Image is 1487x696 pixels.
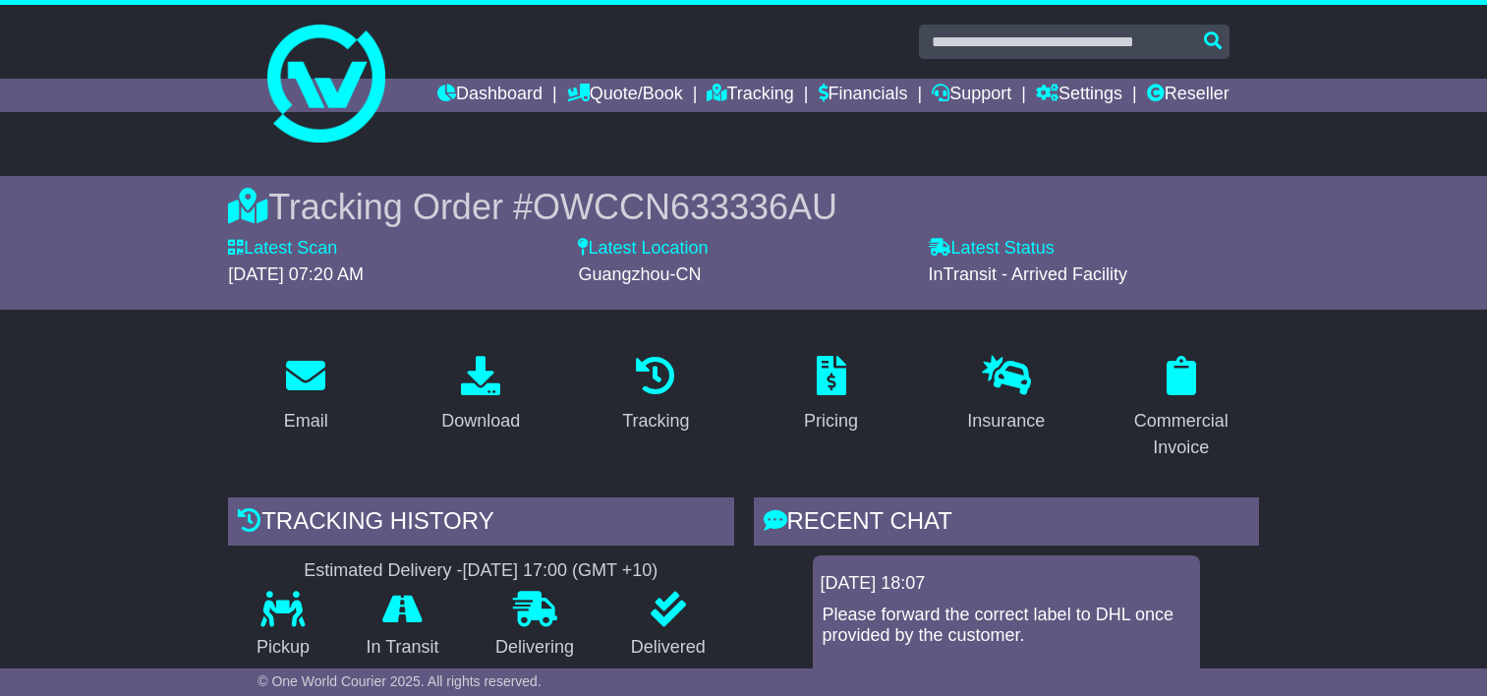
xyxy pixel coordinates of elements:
[622,408,689,435] div: Tracking
[462,560,658,582] div: [DATE] 17:00 (GMT +10)
[1147,79,1230,112] a: Reseller
[567,79,683,112] a: Quote/Book
[1116,408,1246,461] div: Commercial Invoice
[228,560,733,582] div: Estimated Delivery -
[602,637,734,659] p: Delivered
[228,186,1259,228] div: Tracking Order #
[804,408,858,435] div: Pricing
[1104,349,1259,468] a: Commercial Invoice
[338,637,468,659] p: In Transit
[929,264,1127,284] span: InTransit - Arrived Facility
[228,264,364,284] span: [DATE] 07:20 AM
[819,79,908,112] a: Financials
[467,637,602,659] p: Delivering
[228,637,338,659] p: Pickup
[1036,79,1122,112] a: Settings
[954,349,1058,441] a: Insurance
[437,79,543,112] a: Dashboard
[791,349,871,441] a: Pricing
[533,187,837,227] span: OWCCN633336AU
[429,349,533,441] a: Download
[707,79,793,112] a: Tracking
[609,349,702,441] a: Tracking
[228,497,733,551] div: Tracking history
[821,573,1192,595] div: [DATE] 18:07
[257,673,542,689] span: © One World Courier 2025. All rights reserved.
[441,408,520,435] div: Download
[578,264,701,284] span: Guangzhou-CN
[578,238,708,260] label: Latest Location
[271,349,341,441] a: Email
[932,79,1011,112] a: Support
[929,238,1055,260] label: Latest Status
[284,408,328,435] div: Email
[754,497,1259,551] div: RECENT CHAT
[823,605,1190,689] p: Please forward the correct label to DHL once provided by the customer. -Aira
[228,238,337,260] label: Latest Scan
[967,408,1045,435] div: Insurance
